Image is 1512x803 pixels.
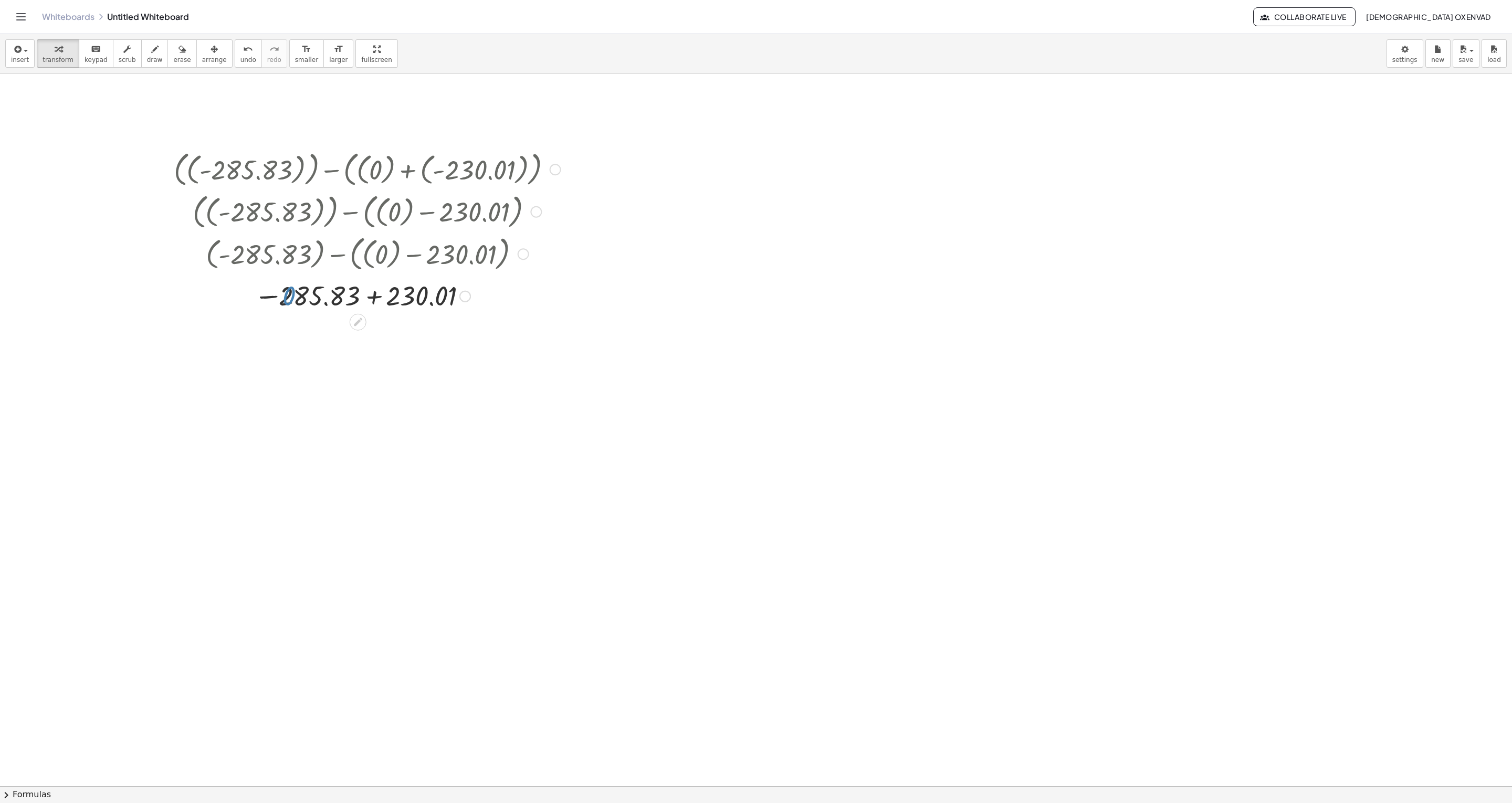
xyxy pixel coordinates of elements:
[42,12,94,22] a: Whiteboards
[1482,39,1507,68] button: load
[243,43,253,56] i: undo
[235,39,262,68] button: undoundo
[289,39,324,68] button: format_sizesmaller
[202,56,227,64] span: arrange
[1458,56,1473,64] span: save
[1392,56,1417,64] span: settings
[323,39,353,68] button: format_sizelarger
[267,56,281,64] span: redo
[1366,12,1491,22] span: [DEMOGRAPHIC_DATA] oxenvad
[196,39,233,68] button: arrange
[240,56,256,64] span: undo
[1253,7,1355,26] button: Collaborate Live
[173,56,191,64] span: erase
[1425,39,1451,68] button: new
[37,39,79,68] button: transform
[261,39,287,68] button: redoredo
[269,43,279,56] i: redo
[141,39,169,68] button: draw
[1387,39,1423,68] button: settings
[85,56,108,64] span: keypad
[1358,7,1499,26] button: [DEMOGRAPHIC_DATA] oxenvad
[43,56,73,64] span: transform
[1453,39,1479,68] button: save
[5,39,35,68] button: insert
[79,39,113,68] button: keyboardkeypad
[295,56,318,64] span: smaller
[113,39,142,68] button: scrub
[1262,12,1346,22] span: Collaborate Live
[329,56,348,64] span: larger
[1431,56,1444,64] span: new
[1487,56,1501,64] span: load
[91,43,101,56] i: keyboard
[167,39,196,68] button: erase
[350,314,366,331] div: Edit math
[361,56,392,64] span: fullscreen
[301,43,311,56] i: format_size
[119,56,136,64] span: scrub
[355,39,397,68] button: fullscreen
[333,43,343,56] i: format_size
[147,56,163,64] span: draw
[13,8,29,25] button: Toggle navigation
[11,56,29,64] span: insert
